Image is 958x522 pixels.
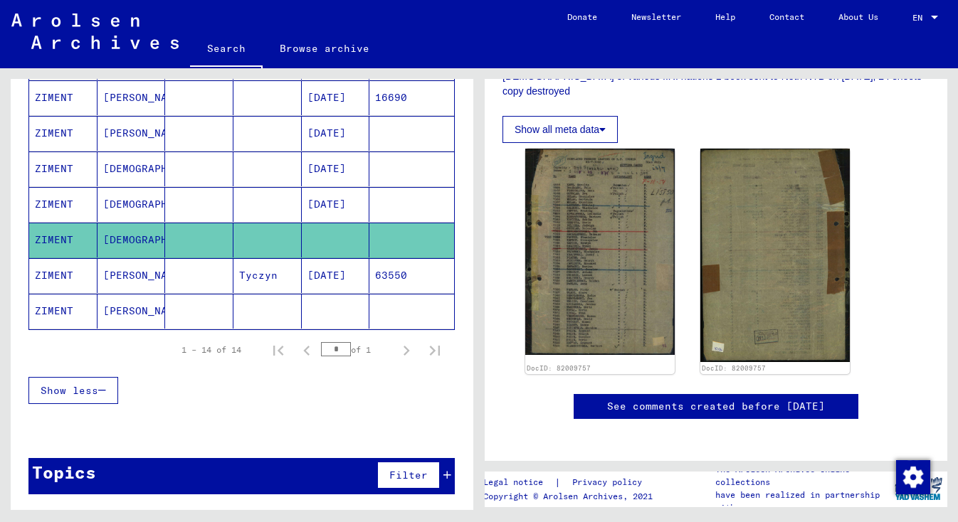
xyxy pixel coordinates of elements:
button: Last page [421,336,449,364]
span: Show less [41,384,98,397]
img: Arolsen_neg.svg [11,14,179,49]
p: Copyright © Arolsen Archives, 2021 [483,490,659,503]
mat-cell: [PERSON_NAME] [98,258,166,293]
button: Previous page [293,336,321,364]
mat-cell: [PERSON_NAME] [98,80,166,115]
a: Privacy policy [561,475,659,490]
mat-cell: [DATE] [302,151,370,186]
mat-cell: [PERSON_NAME] [98,294,166,329]
mat-cell: [DATE] [302,80,370,115]
mat-cell: ZIMENT [29,80,98,115]
span: Filter [389,469,428,481]
button: First page [264,336,293,364]
mat-cell: ZIMENT [29,187,98,222]
mat-cell: ZIMENT [29,223,98,257]
mat-cell: [DEMOGRAPHIC_DATA] [98,223,166,257]
div: Topics [32,459,96,485]
a: DocID: 82009757 [527,364,591,372]
img: 001.jpg [525,149,675,354]
button: Show all meta data [502,116,618,143]
button: Show less [28,377,118,404]
mat-cell: [PERSON_NAME] [98,116,166,151]
mat-cell: ZIMENT [29,258,98,293]
button: Filter [377,462,440,489]
div: | [483,475,659,490]
p: have been realized in partnership with [715,489,890,514]
mat-cell: [DATE] [302,116,370,151]
img: yv_logo.png [892,471,945,506]
mat-cell: Tyczyn [233,258,302,293]
button: Next page [392,336,421,364]
a: See comments created before [DATE] [607,399,825,414]
mat-cell: ZIMENT [29,116,98,151]
mat-cell: [DEMOGRAPHIC_DATA] [98,187,166,222]
div: 1 – 14 of 14 [181,343,241,356]
mat-cell: 63550 [369,258,454,293]
mat-select-trigger: EN [912,12,922,23]
a: DocID: 82009757 [702,364,766,372]
a: Legal notice [483,475,554,490]
a: Browse archive [263,31,386,65]
mat-cell: [DATE] [302,258,370,293]
mat-cell: ZIMENT [29,151,98,186]
mat-cell: 16690 [369,80,454,115]
div: of 1 [321,343,392,356]
p: The Arolsen Archives online collections [715,463,890,489]
mat-cell: ZIMENT [29,294,98,329]
img: 002.jpg [700,149,850,362]
mat-cell: [DEMOGRAPHIC_DATA] [98,151,166,186]
a: Search [190,31,263,68]
img: Zustimmung ändern [896,460,930,494]
mat-cell: [DATE] [302,187,370,222]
